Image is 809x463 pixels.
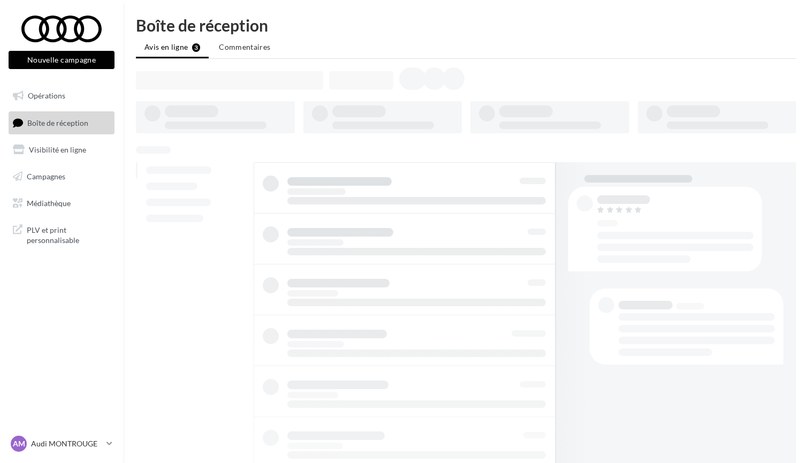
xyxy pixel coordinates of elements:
[31,438,102,449] p: Audi MONTROUGE
[27,118,88,127] span: Boîte de réception
[6,111,117,134] a: Boîte de réception
[9,434,115,454] a: AM Audi MONTROUGE
[6,165,117,188] a: Campagnes
[6,192,117,215] a: Médiathèque
[6,218,117,250] a: PLV et print personnalisable
[136,17,796,33] div: Boîte de réception
[27,198,71,207] span: Médiathèque
[27,172,65,181] span: Campagnes
[27,223,110,246] span: PLV et print personnalisable
[6,139,117,161] a: Visibilité en ligne
[13,438,25,449] span: AM
[6,85,117,107] a: Opérations
[29,145,86,154] span: Visibilité en ligne
[219,42,270,51] span: Commentaires
[28,91,65,100] span: Opérations
[9,51,115,69] button: Nouvelle campagne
